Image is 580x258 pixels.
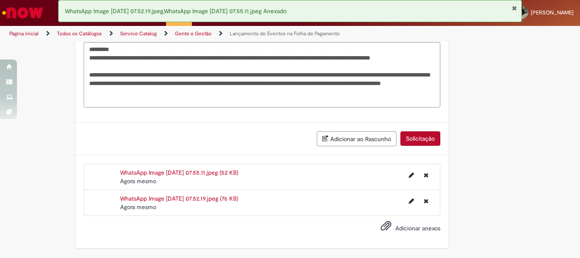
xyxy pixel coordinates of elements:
textarea: Descrição [84,42,440,108]
button: Editar nome de arquivo WhatsApp Image 2025-08-31 at 07.52.19.jpeg [404,194,419,208]
span: WhatsApp Image [DATE] 07.52.19.jpeg,WhatsApp Image [DATE] 07.55.11.jpeg Anexado [65,7,287,15]
button: Editar nome de arquivo WhatsApp Image 2025-08-31 at 07.55.11.jpeg [404,168,419,182]
button: Excluir WhatsApp Image 2025-08-31 at 07.55.11.jpeg [419,168,434,182]
button: Adicionar anexos [378,218,394,238]
a: WhatsApp Image [DATE] 07.52.19.jpeg (76 KB) [120,195,238,202]
a: Gente e Gestão [175,30,211,37]
a: Lançamento de Eventos na Folha de Pagamento [230,30,340,37]
time: 31/08/2025 08:08:47 [120,203,156,211]
span: [PERSON_NAME] [531,9,574,16]
a: Página inicial [9,30,39,37]
a: Todos os Catálogos [57,30,102,37]
button: Excluir WhatsApp Image 2025-08-31 at 07.52.19.jpeg [419,194,434,208]
span: Agora mesmo [120,203,156,211]
button: Fechar Notificação [512,5,517,11]
ul: Trilhas de página [6,26,380,42]
span: Agora mesmo [120,177,156,185]
img: ServiceNow [1,4,45,21]
span: Adicionar anexos [395,224,440,232]
button: Solicitação [400,131,440,146]
a: WhatsApp Image [DATE] 07.55.11.jpeg (52 KB) [120,169,238,176]
button: Adicionar ao Rascunho [317,131,397,146]
time: 31/08/2025 08:08:48 [120,177,156,185]
a: Service Catalog [120,30,157,37]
